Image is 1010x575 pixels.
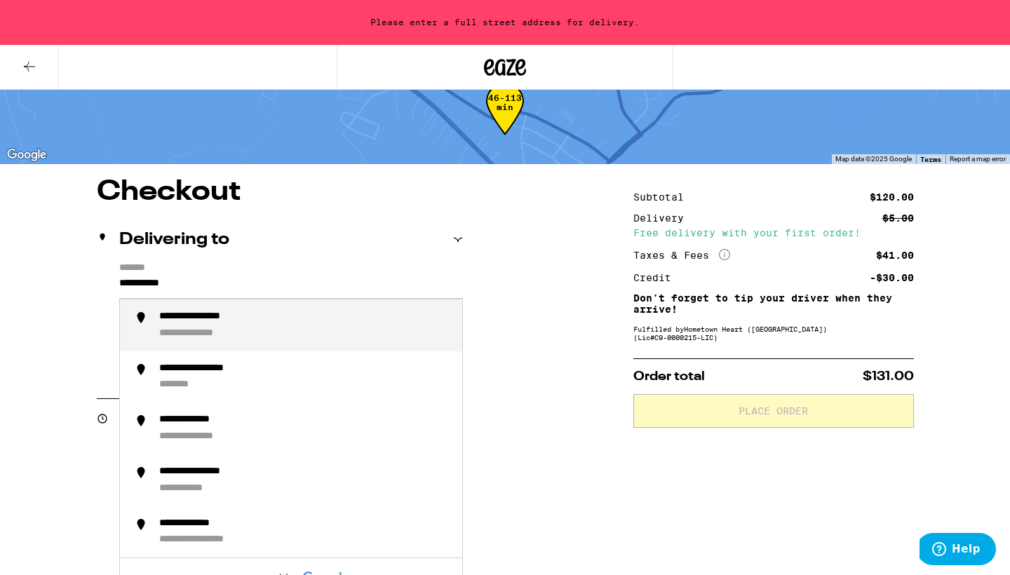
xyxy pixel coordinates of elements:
a: Terms [920,155,941,163]
div: Delivery [633,213,694,223]
span: $131.00 [863,370,914,383]
div: Subtotal [633,192,694,202]
div: $5.00 [882,213,914,223]
h2: Delivering to [119,231,229,248]
div: 46-113 min [486,93,524,146]
div: Fulfilled by Hometown Heart ([GEOGRAPHIC_DATA]) (Lic# C9-0000215-LIC ) [633,325,914,341]
div: Free delivery with your first order! [633,228,914,238]
img: Google [4,146,50,164]
h1: Checkout [97,178,463,206]
span: Map data ©2025 Google [835,155,912,163]
div: Taxes & Fees [633,249,730,262]
iframe: Opens a widget where you can find more information [920,533,996,568]
button: Place Order [633,394,914,428]
div: $41.00 [876,250,914,260]
div: $120.00 [870,192,914,202]
a: Report a map error [950,155,1006,163]
p: Don't forget to tip your driver when they arrive! [633,292,914,315]
div: Credit [633,273,681,283]
span: Order total [633,370,705,383]
div: -$30.00 [870,273,914,283]
span: Place Order [739,406,808,416]
a: Open this area in Google Maps (opens a new window) [4,146,50,164]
